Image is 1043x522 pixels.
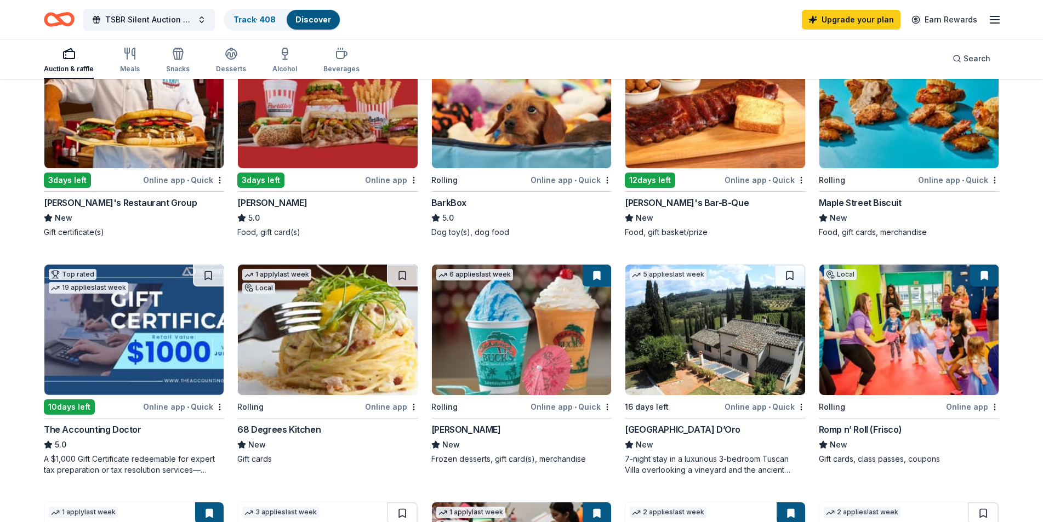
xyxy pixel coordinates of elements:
span: • [187,403,189,411]
div: Top rated [49,269,96,280]
div: Gift cards [237,454,418,464]
span: New [248,438,266,451]
div: Online app Quick [531,400,612,414]
div: 1 apply last week [436,507,505,518]
a: Image for BarkBoxTop rated12 applieslast weekRollingOnline app•QuickBarkBox5.0Dog toy(s), dog food [431,37,612,238]
a: Track· 408 [233,15,276,24]
img: Image for Soulman's Bar-B-Que [625,38,805,168]
span: New [55,211,72,225]
a: Home [44,7,75,32]
a: Discover [295,15,331,24]
div: A $1,000 Gift Certificate redeemable for expert tax preparation or tax resolution services—recipi... [44,454,224,475]
div: [GEOGRAPHIC_DATA] D’Oro [625,423,740,436]
div: Gift certificate(s) [44,227,224,238]
div: Online app Quick [918,173,999,187]
div: Online app [365,400,418,414]
img: Image for 68 Degrees Kitchen [238,265,417,395]
img: Image for Portillo's [238,38,417,168]
button: Snacks [166,43,190,79]
a: Image for Villa Sogni D’Oro5 applieslast week16 days leftOnline app•Quick[GEOGRAPHIC_DATA] D’OroN... [625,264,805,475]
img: Image for BarkBox [432,38,611,168]
div: Rolling [431,174,458,187]
span: New [636,211,653,225]
div: 10 days left [44,399,95,415]
div: Online app [946,400,999,414]
span: Search [964,52,990,65]
div: [PERSON_NAME]'s Bar-B-Que [625,196,749,209]
div: Food, gift card(s) [237,227,418,238]
span: 5.0 [248,211,260,225]
span: • [574,403,577,411]
div: [PERSON_NAME]'s Restaurant Group [44,196,197,209]
a: Image for Kenny's Restaurant Group1 applylast weekLocal3days leftOnline app•Quick[PERSON_NAME]'s ... [44,37,224,238]
span: 5.0 [55,438,66,451]
button: TSBR Silent Auction 2025 [83,9,215,31]
button: Beverages [323,43,360,79]
div: Rolling [431,400,458,414]
span: • [962,176,964,185]
div: Rolling [819,400,845,414]
div: Online app Quick [725,173,806,187]
div: Frozen desserts, gift card(s), merchandise [431,454,612,464]
div: 1 apply last week [242,269,311,280]
button: Search [944,48,999,70]
a: Image for Portillo'sTop rated13 applieslast week3days leftOnline app[PERSON_NAME]5.0Food, gift ca... [237,37,418,238]
a: Image for Bahama Buck's6 applieslast weekRollingOnline app•Quick[PERSON_NAME]NewFrozen desserts, ... [431,264,612,464]
div: The Accounting Doctor [44,423,141,436]
div: 2 applies last week [824,507,900,518]
div: Online app Quick [143,400,224,414]
img: Image for Romp n’ Roll (Frisco) [819,265,999,395]
div: Online app [365,173,418,187]
div: Beverages [323,65,360,73]
span: New [636,438,653,451]
div: 68 Degrees Kitchen [237,423,321,436]
a: Image for 68 Degrees Kitchen1 applylast weekLocalRollingOnline app68 Degrees KitchenNewGift cards [237,264,418,464]
div: Rolling [237,400,264,414]
div: 2 applies last week [630,507,706,518]
div: 12 days left [625,173,675,188]
img: Image for The Accounting Doctor [44,265,224,395]
img: Image for Villa Sogni D’Oro [625,265,805,395]
a: Image for Romp n’ Roll (Frisco)LocalRollingOnline appRomp n’ Roll (Frisco)NewGift cards, class pa... [819,264,999,464]
div: [PERSON_NAME] [237,196,307,209]
button: Meals [120,43,140,79]
div: Online app Quick [143,173,224,187]
div: 6 applies last week [436,269,513,280]
div: 1 apply last week [49,507,118,518]
button: Desserts [216,43,246,79]
div: Romp n’ Roll (Frisco) [819,423,902,436]
div: Online app Quick [725,400,806,414]
div: Rolling [819,174,845,187]
div: 3 applies last week [242,507,319,518]
a: Upgrade your plan [802,10,900,30]
div: Desserts [216,65,246,73]
div: 3 days left [44,173,91,188]
a: Image for Soulman's Bar-B-QueLocal12days leftOnline app•Quick[PERSON_NAME]'s Bar-B-QueNewFood, gi... [625,37,805,238]
div: Maple Street Biscuit [819,196,902,209]
div: Gift cards, class passes, coupons [819,454,999,464]
span: New [442,438,460,451]
span: TSBR Silent Auction 2025 [105,13,193,26]
div: Food, gift cards, merchandise [819,227,999,238]
div: Local [242,283,275,294]
span: New [830,211,847,225]
button: Track· 408Discover [224,9,341,31]
div: Food, gift basket/prize [625,227,805,238]
button: Alcohol [272,43,297,79]
a: Image for The Accounting DoctorTop rated19 applieslast week10days leftOnline app•QuickThe Account... [44,264,224,475]
div: Online app Quick [531,173,612,187]
div: 3 days left [237,173,284,188]
div: Auction & raffle [44,65,94,73]
div: Dog toy(s), dog food [431,227,612,238]
span: 5.0 [442,211,454,225]
img: Image for Maple Street Biscuit [819,38,999,168]
div: BarkBox [431,196,466,209]
div: 7-night stay in a luxurious 3-bedroom Tuscan Villa overlooking a vineyard and the ancient walled ... [625,454,805,475]
a: Earn Rewards [905,10,984,30]
div: 5 applies last week [630,269,706,280]
div: Meals [120,65,140,73]
span: • [768,403,771,411]
span: • [768,176,771,185]
img: Image for Bahama Buck's [432,265,611,395]
div: Snacks [166,65,190,73]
